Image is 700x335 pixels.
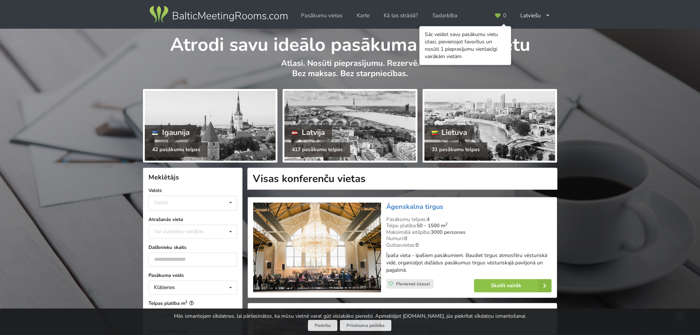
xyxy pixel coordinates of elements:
strong: 0 [416,242,419,249]
a: Privātuma politika [340,320,391,331]
strong: 50 - 1500 m [417,222,448,229]
div: 31 pasākumu telpas [424,142,487,157]
div: Latviešu [515,8,555,23]
div: 417 pasākumu telpas [284,142,350,157]
div: Telpu platība: [386,222,552,229]
div: Klātienes [154,285,175,290]
button: Piekrītu [308,320,337,331]
div: Igaunija [145,125,197,140]
a: Āgenskalna tirgus [386,202,443,211]
h1: Visas konferenču vietas [247,168,557,190]
a: Pasākumu vietas [296,8,348,23]
div: Var izvēlēties vairākas [152,227,220,236]
a: Sadarbība [427,8,463,23]
img: Neierastas vietas | Rīga | Āgenskalna tirgus [253,203,381,293]
label: Dalībnieku skaits [148,244,237,251]
img: Baltic Meeting Rooms [148,4,289,25]
strong: 4 [427,216,430,223]
a: Igaunija 42 pasākumu telpas [143,89,277,163]
div: Gultasvietas: [386,242,552,249]
strong: 0 [404,235,407,242]
label: Atrašanās vieta [148,216,237,223]
label: Telpas platība m [148,300,237,307]
div: Latvija [284,125,332,140]
div: Maksimālā ietilpība: [386,229,552,236]
span: Meklētājs [148,173,179,182]
div: Sāc veidot savu pasākumu vietu izlasi, pievienojot favorītus un nosūti 1 pieprasījumu vienlaicīgi... [425,31,506,60]
h1: Atrodi savu ideālo pasākuma norises vietu [143,29,557,57]
div: Lietuva [424,125,475,140]
div: Numuri: [386,235,552,242]
sup: 2 [445,221,448,227]
a: Kā tas strādā? [378,8,423,23]
div: Valsts [154,199,168,206]
sup: 2 [185,299,187,304]
div: 42 pasākumu telpas [145,142,208,157]
a: Lietuva 31 pasākumu telpas [423,89,557,163]
div: Pasākumu telpas: [386,216,552,223]
label: Pasākuma veids [148,272,237,279]
strong: 3000 personas [431,229,466,236]
p: Īpaša vieta - īpašiem pasākumiem. Baudiet tirgus atmosfēru vēsturiskā vidē, organizējot dažādus p... [386,252,552,274]
p: Atlasi. Nosūti pieprasījumu. Rezervē. Bez maksas. Bez starpniecības. [143,58,557,86]
span: 0 [503,13,506,18]
a: Skatīt vairāk [474,279,552,292]
span: Pievienot izlasei [396,281,430,287]
a: Latvija 417 pasākumu telpas [283,89,417,163]
a: Karte [352,8,375,23]
label: Valsts [148,187,237,194]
